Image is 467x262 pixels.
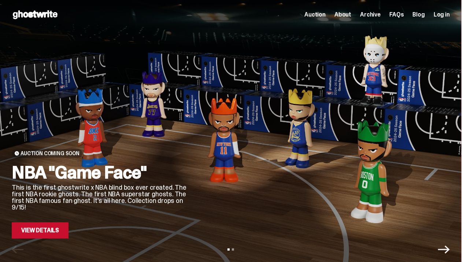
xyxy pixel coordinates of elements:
[360,12,381,18] a: Archive
[434,12,450,18] a: Log in
[12,222,68,239] a: View Details
[389,12,404,18] a: FAQs
[21,150,79,156] span: Auction Coming Soon
[12,164,189,181] h2: NBA "Game Face"
[438,244,450,255] button: Next
[232,248,234,251] button: View slide 2
[227,248,230,251] button: View slide 1
[304,12,326,18] a: Auction
[413,12,425,18] a: Blog
[12,184,189,211] p: This is the first ghostwrite x NBA blind box ever created. The first NBA rookie ghosts. The first...
[334,12,351,18] a: About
